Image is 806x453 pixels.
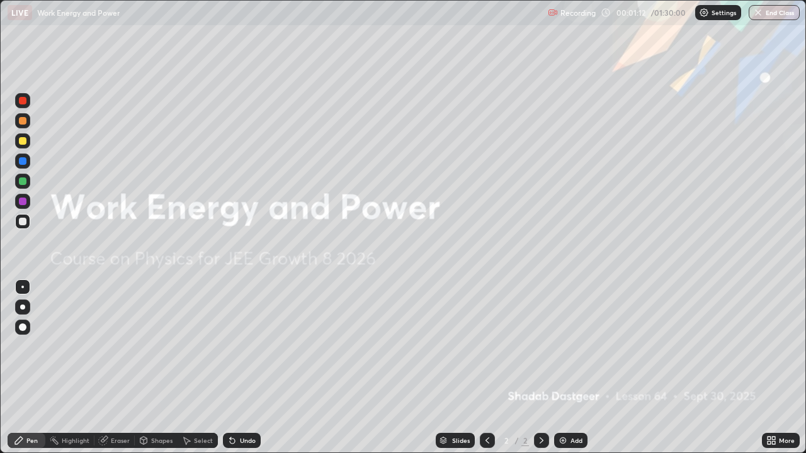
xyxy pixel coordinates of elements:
p: LIVE [11,8,28,18]
p: Recording [560,8,596,18]
img: recording.375f2c34.svg [548,8,558,18]
div: Eraser [111,437,130,444]
img: end-class-cross [753,8,763,18]
div: / [515,437,519,444]
div: Pen [26,437,38,444]
img: add-slide-button [558,435,568,445]
div: Select [194,437,213,444]
div: More [779,437,795,444]
div: 2 [500,437,513,444]
div: Shapes [151,437,173,444]
img: class-settings-icons [699,8,709,18]
div: 2 [521,435,529,446]
p: Settings [712,9,736,16]
div: Add [570,437,582,444]
div: Highlight [62,437,89,444]
div: Slides [452,437,470,444]
div: Undo [240,437,256,444]
button: End Class [749,5,800,20]
p: Work Energy and Power [37,8,120,18]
